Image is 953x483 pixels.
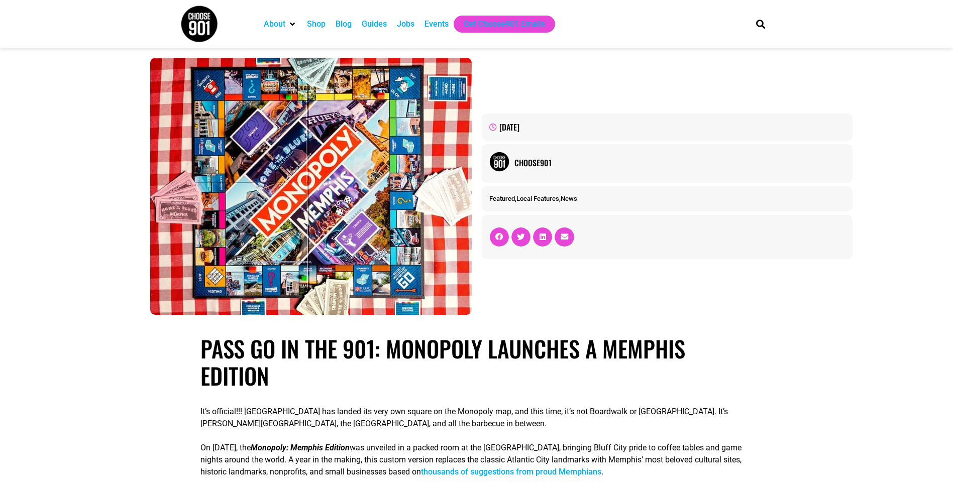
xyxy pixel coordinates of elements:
a: News [561,195,577,202]
div: Share on facebook [490,227,509,247]
div: Share on linkedin [533,227,552,247]
p: It’s official!!! [GEOGRAPHIC_DATA] has landed its very own square on the Monopoly map, and this t... [200,406,752,430]
a: Shop [307,18,326,30]
div: Search [752,16,769,32]
div: Share on email [555,227,574,247]
div: About [259,16,302,33]
p: On [DATE], the was unveiled in a packed room at the [GEOGRAPHIC_DATA], bringing Bluff City pride ... [200,442,752,478]
a: About [264,18,285,30]
a: Jobs [397,18,414,30]
div: Share on twitter [511,227,531,247]
h1: Pass Go in the 901: Monopoly Launches a Memphis Edition [200,335,752,389]
a: Guides [362,18,387,30]
img: Picture of Choose901 [489,152,509,172]
a: Get Choose901 Emails [464,18,545,30]
span: , , [489,195,577,202]
nav: Main nav [259,16,739,33]
a: Events [425,18,449,30]
em: Monopoly: Memphis Edition [251,443,350,452]
a: Choose901 [514,157,845,169]
a: thousands of suggestions from proud Memphians [421,467,601,476]
a: Local Features [516,195,559,202]
a: Featured [489,195,515,202]
time: [DATE] [499,121,519,133]
a: Blog [336,18,352,30]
